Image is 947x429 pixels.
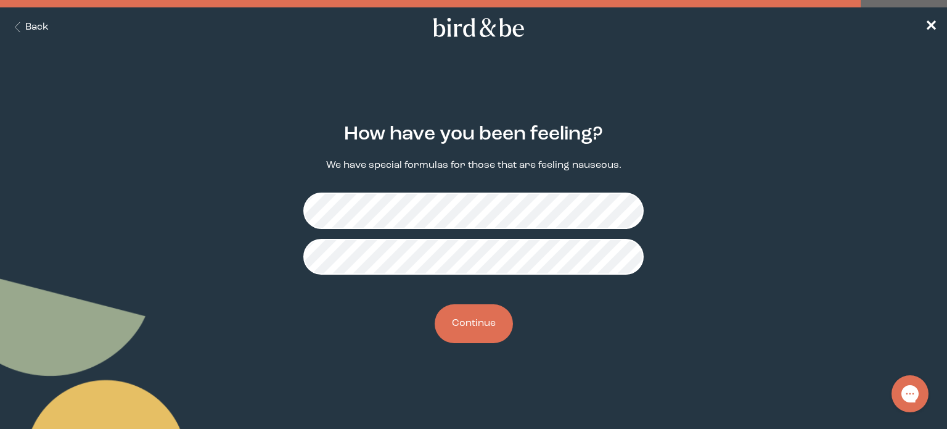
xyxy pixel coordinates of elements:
[925,17,937,38] a: ✕
[10,20,49,35] button: Back Button
[925,20,937,35] span: ✕
[435,304,513,343] button: Continue
[326,159,621,173] p: We have special formulas for those that are feeling nauseous.
[344,120,603,149] h2: How have you been feeling?
[885,371,935,417] iframe: Gorgias live chat messenger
